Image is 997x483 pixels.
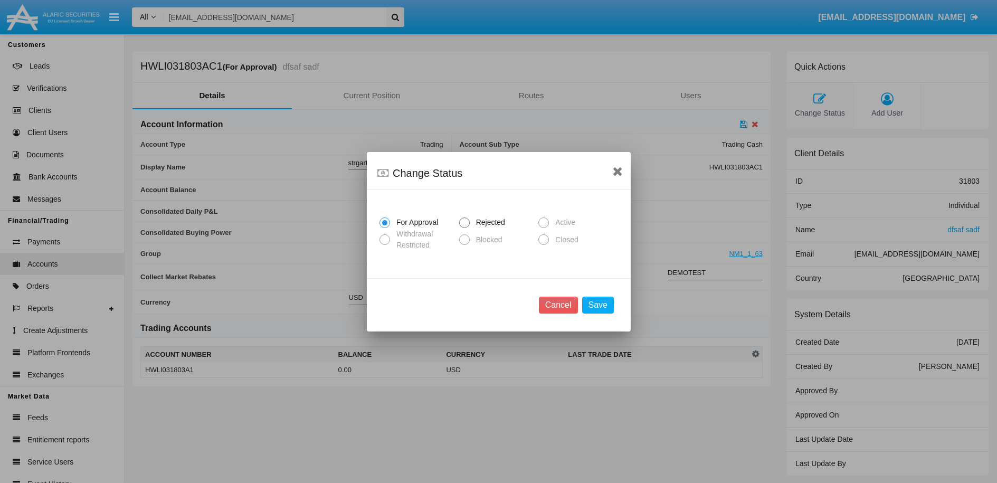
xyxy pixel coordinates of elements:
button: Save [582,297,613,314]
span: For Approval [390,217,441,228]
span: Withdrawal Restricted [390,229,455,251]
span: Closed [549,234,581,245]
div: Change Status [377,165,620,182]
span: Blocked [469,234,505,245]
span: Rejected [469,217,507,228]
button: Cancel [538,297,577,314]
span: Active [549,217,578,228]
